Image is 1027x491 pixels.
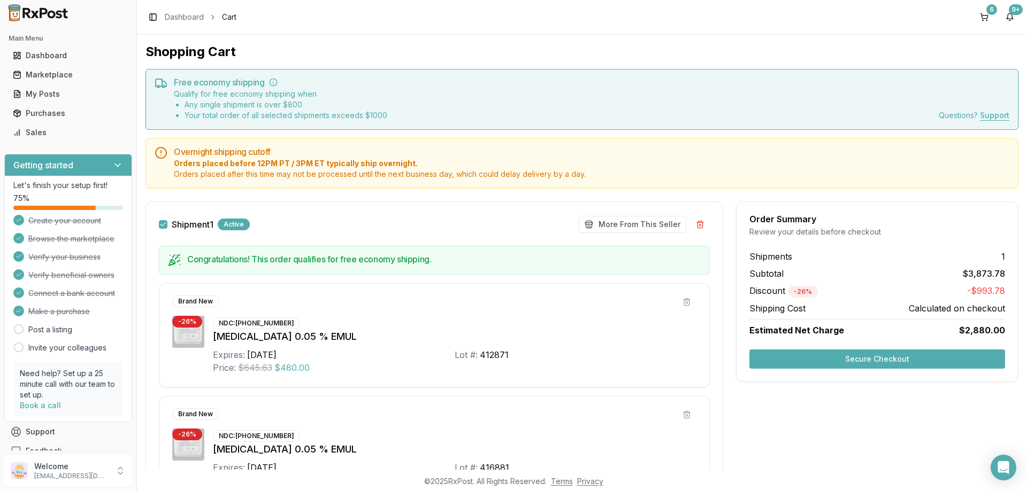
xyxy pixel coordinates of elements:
[986,4,997,15] div: 6
[749,250,792,263] span: Shipments
[9,84,128,104] a: My Posts
[959,324,1005,337] span: $2,880.00
[991,455,1016,480] div: Open Intercom Messenger
[185,110,387,121] li: Your total order of all selected shipments exceeds $ 1000
[4,422,132,441] button: Support
[455,461,478,474] div: Lot #:
[13,180,123,191] p: Let's finish your setup first!
[9,46,128,65] a: Dashboard
[218,219,250,230] div: Active
[13,193,29,204] span: 75 %
[26,446,62,456] span: Feedback
[172,408,219,420] div: Brand New
[213,329,696,344] div: [MEDICAL_DATA] 0.05 % EMUL
[222,12,236,22] span: Cart
[577,477,603,486] a: Privacy
[247,461,277,474] div: [DATE]
[28,252,101,262] span: Verify your business
[749,215,1005,223] div: Order Summary
[172,316,204,348] img: Restasis 0.05 % EMUL
[213,461,245,474] div: Expires:
[9,123,128,142] a: Sales
[9,34,128,43] h2: Main Menu
[213,442,696,457] div: [MEDICAL_DATA] 0.05 % EMUL
[13,108,124,119] div: Purchases
[11,462,28,479] img: User avatar
[4,441,132,461] button: Feedback
[13,69,124,80] div: Marketplace
[174,169,1009,180] span: Orders placed after this time may not be processed until the next business day, which could delay...
[4,124,132,141] button: Sales
[749,349,1005,369] button: Secure Checkout
[20,401,61,410] a: Book a call
[34,472,109,480] p: [EMAIL_ADDRESS][DOMAIN_NAME]
[20,368,117,400] p: Need help? Set up a 25 minute call with our team to set up.
[749,302,806,315] span: Shipping Cost
[4,4,73,21] img: RxPost Logo
[213,361,236,374] div: Price:
[749,285,818,296] span: Discount
[28,288,115,299] span: Connect a bank account
[1009,4,1023,15] div: 9+
[247,348,277,361] div: [DATE]
[13,50,124,61] div: Dashboard
[4,105,132,122] button: Purchases
[28,324,72,335] a: Post a listing
[172,220,213,229] label: Shipment 1
[9,104,128,123] a: Purchases
[174,78,1009,87] h5: Free economy shipping
[28,215,101,226] span: Create your account
[174,147,1009,156] h5: Overnight shipping cutoff
[28,233,114,244] span: Browse the marketplace
[455,348,478,361] div: Lot #:
[909,302,1005,315] span: Calculated on checkout
[28,270,114,280] span: Verify beneficial owners
[213,348,245,361] div: Expires:
[145,43,1018,60] h1: Shopping Cart
[213,430,300,442] div: NDC: [PHONE_NUMBER]
[967,284,1005,298] span: -$993.78
[749,325,844,336] span: Estimated Net Charge
[174,158,1009,169] span: Orders placed before 12PM PT / 3PM ET typically ship overnight.
[165,12,236,22] nav: breadcrumb
[480,461,509,474] div: 416881
[28,342,106,353] a: Invite your colleagues
[28,306,90,317] span: Make a purchase
[4,47,132,64] button: Dashboard
[172,428,204,461] img: Restasis 0.05 % EMUL
[34,461,109,472] p: Welcome
[579,216,686,233] button: More From This Seller
[1001,9,1018,26] button: 9+
[13,89,124,99] div: My Posts
[4,66,132,83] button: Marketplace
[939,110,1009,121] div: Questions?
[274,361,310,374] span: $480.00
[213,317,300,329] div: NDC: [PHONE_NUMBER]
[238,361,272,374] span: $645.63
[172,316,202,328] div: - 26 %
[749,227,1005,237] div: Review your details before checkout
[187,255,701,263] h5: Congratulations! This order qualifies for free economy shipping.
[480,348,509,361] div: 412871
[963,267,1005,280] span: $3,873.78
[551,477,573,486] a: Terms
[749,267,784,280] span: Subtotal
[172,428,202,440] div: - 26 %
[788,286,818,298] div: - 26 %
[4,85,132,103] button: My Posts
[185,99,387,110] li: Any single shipment is over $ 800
[13,159,73,172] h3: Getting started
[165,12,204,22] a: Dashboard
[1001,250,1005,263] span: 1
[13,127,124,138] div: Sales
[174,89,387,121] div: Qualify for free economy shipping when
[976,9,993,26] button: 6
[9,65,128,84] a: Marketplace
[172,295,219,307] div: Brand New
